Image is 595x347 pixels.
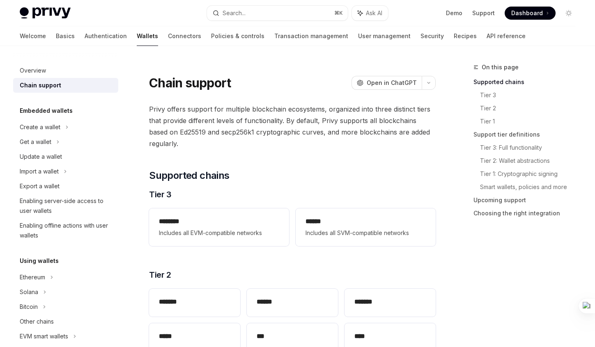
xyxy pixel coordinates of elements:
a: User management [358,26,411,46]
h5: Embedded wallets [20,106,73,116]
a: Tier 2 [480,102,582,115]
span: Supported chains [149,169,229,182]
span: Tier 3 [149,189,171,200]
a: Overview [13,63,118,78]
span: Tier 2 [149,269,171,281]
a: Tier 3 [480,89,582,102]
button: Search...⌘K [207,6,347,21]
a: Upcoming support [473,194,582,207]
a: Update a wallet [13,149,118,164]
span: Ask AI [366,9,382,17]
a: Recipes [454,26,477,46]
a: Smart wallets, policies and more [480,180,582,194]
div: Search... [223,8,246,18]
a: Transaction management [274,26,348,46]
a: Policies & controls [211,26,264,46]
div: Enabling server-side access to user wallets [20,196,113,216]
img: light logo [20,7,71,19]
a: Export a wallet [13,179,118,194]
div: Enabling offline actions with user wallets [20,221,113,240]
span: ⌘ K [334,10,343,16]
a: **** *Includes all SVM-compatible networks [296,208,436,246]
a: Dashboard [505,7,556,20]
span: Includes all SVM-compatible networks [306,228,426,238]
a: **** ***Includes all EVM-compatible networks [149,208,289,246]
button: Toggle dark mode [562,7,575,20]
h1: Chain support [149,75,231,90]
div: Update a wallet [20,152,62,162]
a: Tier 3: Full functionality [480,141,582,154]
div: Get a wallet [20,137,51,147]
span: Privy offers support for multiple blockchain ecosystems, organized into three distinct tiers that... [149,103,436,149]
span: On this page [482,62,519,72]
div: Export a wallet [20,181,60,191]
a: Support tier definitions [473,128,582,141]
h5: Using wallets [20,256,59,266]
a: Connectors [168,26,201,46]
div: Bitcoin [20,302,38,312]
a: Chain support [13,78,118,93]
a: Welcome [20,26,46,46]
a: Tier 2: Wallet abstractions [480,154,582,167]
span: Includes all EVM-compatible networks [159,228,279,238]
a: Wallets [137,26,158,46]
a: Tier 1 [480,115,582,128]
a: Enabling offline actions with user wallets [13,218,118,243]
a: Supported chains [473,75,582,89]
div: Ethereum [20,272,45,282]
a: Security [420,26,444,46]
a: Enabling server-side access to user wallets [13,194,118,218]
span: Dashboard [511,9,543,17]
button: Ask AI [352,6,388,21]
a: API reference [487,26,526,46]
a: Choosing the right integration [473,207,582,220]
div: Solana [20,287,38,297]
a: Basics [56,26,75,46]
a: Authentication [85,26,127,46]
div: Create a wallet [20,122,60,132]
a: Demo [446,9,462,17]
div: Overview [20,66,46,75]
div: Other chains [20,317,54,326]
a: Tier 1: Cryptographic signing [480,167,582,180]
span: Open in ChatGPT [367,79,417,87]
div: EVM smart wallets [20,331,68,341]
button: Open in ChatGPT [351,76,422,90]
div: Chain support [20,80,61,90]
a: Support [472,9,495,17]
div: Import a wallet [20,167,59,176]
a: Other chains [13,314,118,329]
